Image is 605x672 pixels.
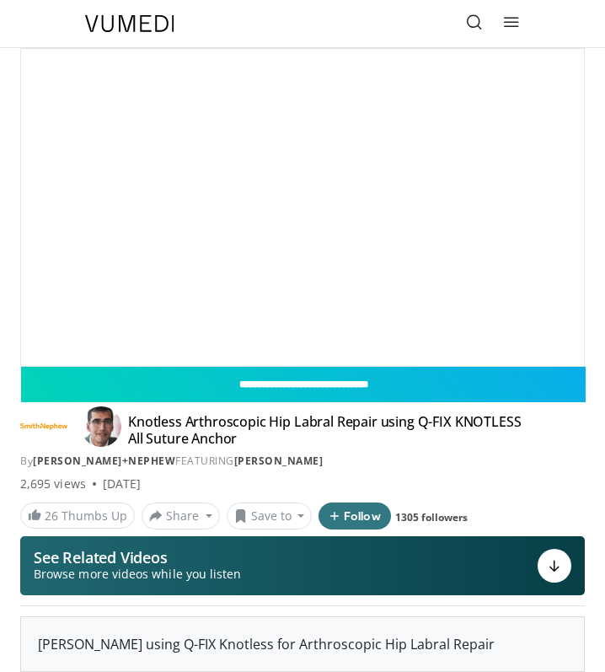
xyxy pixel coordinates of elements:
[319,503,391,530] button: Follow
[34,549,241,566] p: See Related Videos
[34,566,241,583] span: Browse more videos while you listen
[20,536,585,595] button: See Related Videos Browse more videos while you listen
[20,454,585,469] div: By FEATURING
[85,15,174,32] img: VuMedi Logo
[103,476,141,492] div: [DATE]
[21,617,584,671] div: [PERSON_NAME] using Q-FIX Knotless for Arthroscopic Hip Labral Repair
[227,503,313,530] button: Save to
[45,508,58,524] span: 26
[81,406,121,447] img: Avatar
[33,454,175,468] a: [PERSON_NAME]+Nephew
[20,503,135,529] a: 26 Thumbs Up
[21,49,584,366] video-js: Video Player
[20,413,67,440] img: Smith+Nephew
[20,476,86,492] span: 2,695 views
[395,510,468,524] a: 1305 followers
[234,454,324,468] a: [PERSON_NAME]
[128,413,527,447] h4: Knotless Arthroscopic Hip Labral Repair using Q-FIX KNOTLESS All Suture Anchor
[142,503,220,530] button: Share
